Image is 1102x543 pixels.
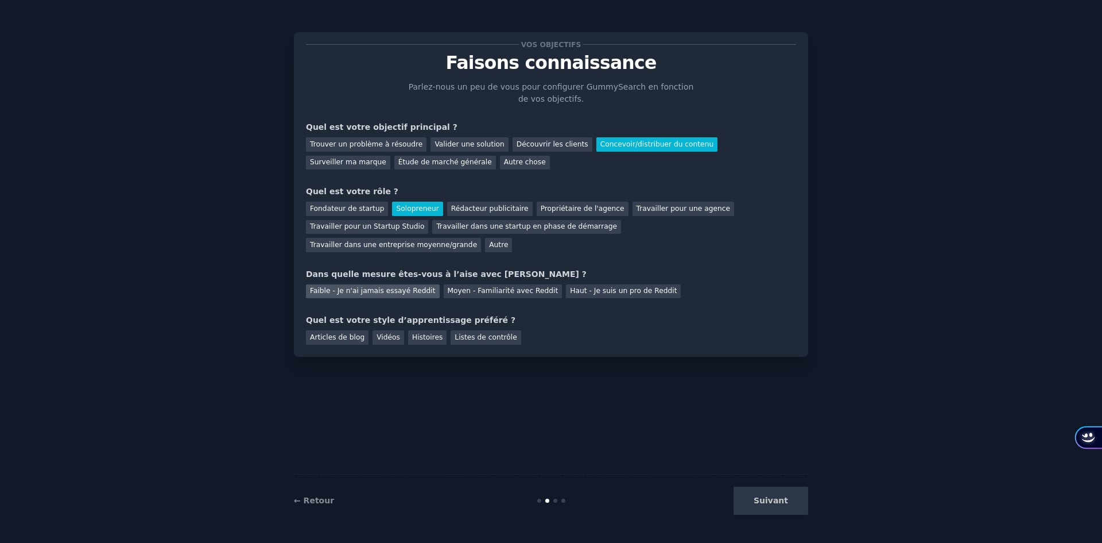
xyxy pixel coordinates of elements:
font: Découvrir les clients [517,140,588,148]
font: Autre [489,241,508,249]
font: Solopreneur [396,205,439,213]
font: Listes de contrôle [455,333,517,341]
a: ← Retour [294,496,334,505]
font: Travailler dans une startup en phase de démarrage [436,222,617,230]
font: Fondateur de startup [310,205,384,213]
font: Valider une solution [434,140,504,148]
font: Surveiller ma marque [310,158,386,166]
font: Parlez-nous un peu de vous pour configurer GummySearch en fonction de vos objectifs. [409,82,694,103]
font: Étude de marché générale [398,158,492,166]
font: Faisons connaissance [446,52,657,73]
font: Moyen - Familiarité avec Reddit [448,287,558,295]
font: Rédacteur publicitaire [451,205,529,213]
font: Articles de blog [310,333,364,341]
font: Travailler pour un Startup Studio [310,222,424,230]
font: Haut - Je suis un pro de Reddit [570,287,677,295]
font: Dans quelle mesure êtes-vous à l’aise avec [PERSON_NAME] ? [306,269,587,279]
font: Travailler pour une agence [637,205,730,213]
font: Quel est votre rôle ? [306,187,398,196]
font: Propriétaire de l'agence [541,205,624,213]
font: Quel est votre objectif principal ? [306,122,457,132]
font: Travailler dans une entreprise moyenne/grande [310,241,477,249]
font: Vos objectifs [521,41,581,49]
font: Concevoir/distribuer du contenu [600,140,714,148]
font: Faible - Je n'ai jamais essayé Reddit [310,287,436,295]
font: Vidéos [377,333,400,341]
font: Histoires [412,333,443,341]
font: Quel est votre style d’apprentissage préféré ? [306,315,515,325]
font: Autre chose [504,158,546,166]
font: Trouver un problème à résoudre [310,140,422,148]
